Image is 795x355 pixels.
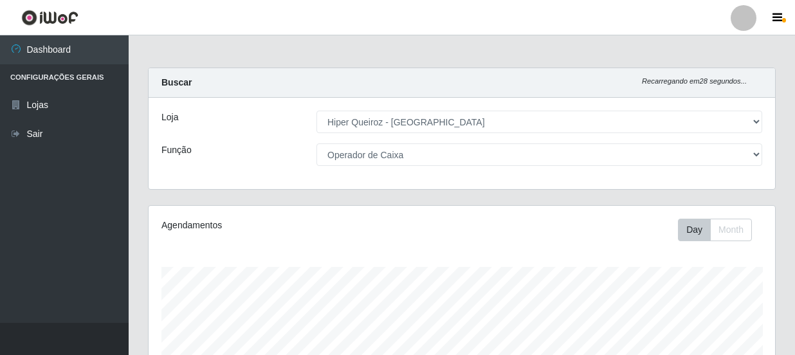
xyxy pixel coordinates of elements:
i: Recarregando em 28 segundos... [642,77,747,85]
div: Agendamentos [161,219,401,232]
label: Loja [161,111,178,124]
img: CoreUI Logo [21,10,78,26]
strong: Buscar [161,77,192,87]
label: Função [161,143,192,157]
div: First group [678,219,752,241]
button: Month [710,219,752,241]
div: Toolbar with button groups [678,219,762,241]
button: Day [678,219,711,241]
